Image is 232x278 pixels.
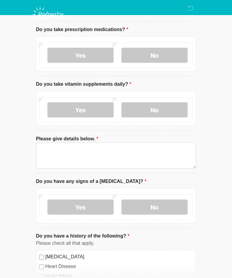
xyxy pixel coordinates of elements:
label: Do you take prescription medications? [36,26,128,33]
label: No [121,200,188,215]
label: Yes [47,102,114,117]
label: Do you have any signs of a [MEDICAL_DATA]? [36,178,147,185]
input: [MEDICAL_DATA] [39,255,44,260]
input: Heart Disease [39,264,44,269]
label: Do you have a history of the following? [36,232,129,240]
label: Please give details below. [36,135,98,142]
label: No [121,102,188,117]
label: No [121,48,188,63]
label: [MEDICAL_DATA] [45,253,193,260]
label: Heart Disease [45,263,193,270]
label: Yes [47,200,114,215]
div: Please check all that apply. [36,240,196,247]
img: Refresh RX Logo [30,5,66,24]
label: Do you take vitamin supplements daily? [36,81,131,88]
label: Yes [47,48,114,63]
